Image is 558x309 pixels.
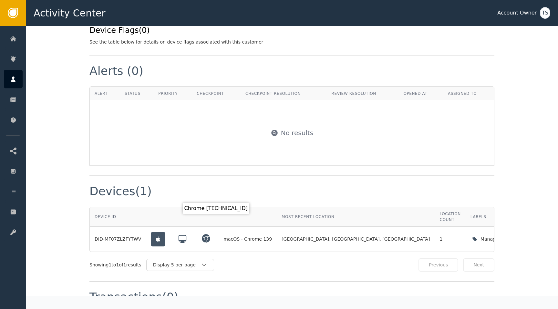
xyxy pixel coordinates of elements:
[120,87,153,100] th: Status
[470,233,542,246] button: Manage device labels
[540,7,550,19] button: TS
[146,259,214,271] button: Display 5 per page
[90,207,146,227] th: Device ID
[90,87,120,100] th: Alert
[497,9,537,17] div: Account Owner
[435,207,465,227] th: Location Count
[241,87,327,100] th: Checkpoint Resolution
[277,207,435,227] th: Most Recent Location
[95,236,141,243] div: DID-MF07ZLZFYTWV
[327,87,399,100] th: Review Resolution
[153,262,201,268] div: Display 5 per page
[480,236,531,243] div: Manage device labels
[281,128,314,138] div: No results
[153,87,192,100] th: Priority
[398,87,443,100] th: Opened At
[192,87,241,100] th: Checkpoint
[34,6,106,20] span: Activity Center
[443,87,494,100] th: Assigned To
[223,236,272,243] div: macOS - Chrome 139
[183,203,249,214] div: Chrome [TECHNICAL_ID]
[89,185,152,197] div: Devices (1)
[466,207,547,227] th: Labels
[282,236,430,243] span: [GEOGRAPHIC_DATA], [GEOGRAPHIC_DATA], [GEOGRAPHIC_DATA]
[89,65,143,77] div: Alerts (0)
[89,291,179,303] div: Transactions (0)
[89,39,263,45] div: See the table below for details on device flags associated with this customer
[439,236,460,243] div: 1
[89,262,141,268] div: Showing 1 to 1 of 1 results
[89,25,263,36] div: Device Flags (0)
